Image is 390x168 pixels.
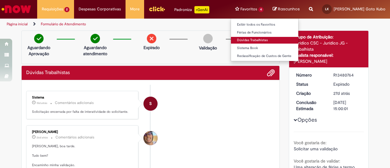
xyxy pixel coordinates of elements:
[34,34,44,43] img: check-circle-green.png
[292,81,329,87] dt: Status
[231,37,298,44] a: Dúvidas Trabalhistas
[231,21,298,28] a: Exibir todos os Favoritos
[292,90,329,96] dt: Criação
[231,29,298,36] a: Férias de Funcionários
[258,7,264,12] span: 4
[273,6,300,12] a: Rascunhos
[42,6,63,12] span: Requisições
[5,19,255,30] ul: Trilhas de página
[294,34,364,40] div: Grupo de Atribuição:
[334,6,385,12] span: [PERSON_NAME] Goto Kubo
[333,72,362,78] div: R13480764
[294,140,326,145] b: Você gostaria de:
[79,6,121,12] span: Despesas Corporativas
[333,81,362,87] div: Expirado
[292,99,329,112] dt: Conclusão Estimada
[55,100,94,105] small: Comentários adicionais
[194,6,209,13] p: +GenAi
[64,7,69,12] span: 2
[90,34,100,43] img: check-circle-green.png
[174,6,209,13] div: Padroniza
[55,135,94,140] small: Comentários adicionais
[294,40,364,52] div: Jurídico CSC - Jurídico JG - Trabalhista
[24,45,54,57] p: Aguardando Aprovação
[144,97,158,111] div: System
[333,91,350,96] span: 27d atrás
[26,70,70,76] h2: Dúvidas Trabalhistas Histórico de tíquete
[32,109,133,114] p: Solicitação encerrada por falta de interatividade do solicitante.
[130,6,140,12] span: More
[333,91,350,96] time: 04/09/2025 12:09:45
[294,58,364,64] div: [PERSON_NAME]
[144,45,160,51] p: Expirado
[1,3,32,15] img: ServiceNow
[149,96,152,111] span: S
[325,7,329,11] span: LK
[294,52,364,58] div: Analista responsável:
[240,6,257,12] span: Favoritos
[294,158,340,164] b: Você gostaria de validar:
[267,69,275,77] button: Adicionar anexos
[231,53,298,59] a: Reclassificação de Custos de Gente
[294,146,338,152] span: Solicitar uma validação
[333,90,362,96] div: 04/09/2025 12:09:45
[231,18,299,61] ul: Favoritos
[333,99,362,112] div: [DATE] 15:00:01
[144,131,158,145] div: Pedro Henrique De Oliveira Alves
[41,22,86,27] a: Formulário de Atendimento
[37,136,48,139] span: 26d atrás
[37,136,48,139] time: 05/09/2025 15:39:49
[292,72,329,78] dt: Número
[37,101,47,105] span: 15d atrás
[37,101,47,105] time: 16/09/2025 13:39:50
[203,34,213,43] img: img-circle-grey.png
[32,96,133,99] div: Sistema
[80,45,110,57] p: Aguardando atendimento
[231,45,298,52] a: Sistema Book
[147,34,156,43] img: remove.png
[149,4,165,13] img: click_logo_yellow_360x200.png
[32,130,133,134] div: [PERSON_NAME]
[7,22,28,27] a: Página inicial
[278,6,300,12] span: Rascunhos
[199,45,217,51] p: Validação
